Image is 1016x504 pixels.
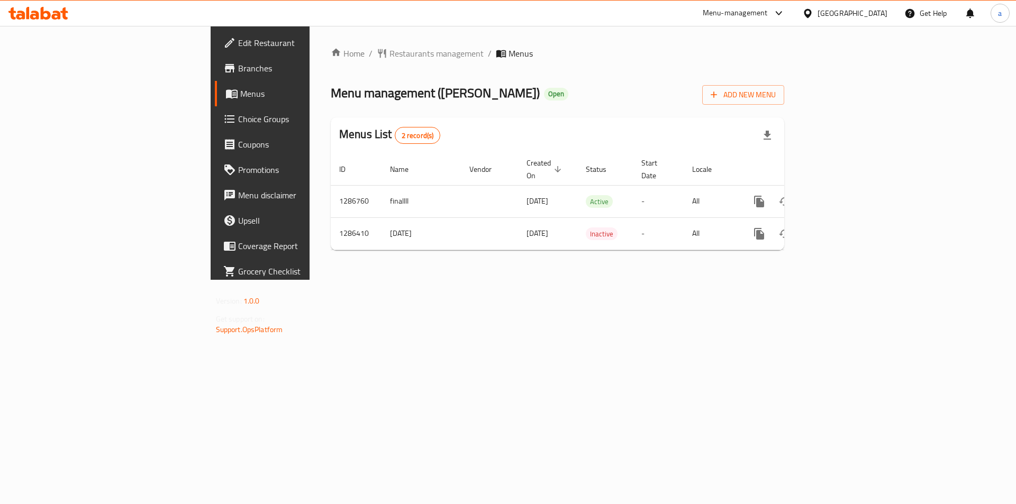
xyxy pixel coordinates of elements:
span: Name [390,163,422,176]
span: Active [586,196,613,208]
span: Choice Groups [238,113,372,125]
span: a [998,7,1002,19]
div: Total records count [395,127,441,144]
div: Open [544,88,568,100]
span: Coupons [238,138,372,151]
span: Menu management ( [PERSON_NAME] ) [331,81,540,105]
td: [DATE] [382,217,461,250]
span: Locale [692,163,725,176]
a: Menus [215,81,380,106]
td: All [684,217,738,250]
a: Upsell [215,208,380,233]
div: Inactive [586,227,618,240]
span: Start Date [641,157,671,182]
span: Open [544,89,568,98]
a: Choice Groups [215,106,380,132]
li: / [488,47,492,60]
a: Menu disclaimer [215,182,380,208]
button: Change Status [772,189,797,214]
span: Promotions [238,163,372,176]
span: Version: [216,294,242,308]
span: Status [586,163,620,176]
span: Menu disclaimer [238,189,372,201]
span: ID [339,163,359,176]
td: - [633,217,684,250]
span: 1.0.0 [243,294,260,308]
a: Edit Restaurant [215,30,380,56]
table: enhanced table [331,153,857,250]
button: Add New Menu [702,85,784,105]
button: more [747,221,772,246]
span: Menus [240,87,372,100]
a: Coupons [215,132,380,157]
span: Restaurants management [389,47,484,60]
span: Menus [509,47,533,60]
h2: Menus List [339,126,440,144]
span: Upsell [238,214,372,227]
span: Coverage Report [238,240,372,252]
button: more [747,189,772,214]
span: Inactive [586,228,618,240]
a: Grocery Checklist [215,259,380,284]
div: [GEOGRAPHIC_DATA] [818,7,887,19]
span: Add New Menu [711,88,776,102]
a: Restaurants management [377,47,484,60]
span: Edit Restaurant [238,36,372,49]
span: [DATE] [527,226,548,240]
button: Change Status [772,221,797,246]
span: [DATE] [527,194,548,208]
span: Created On [527,157,565,182]
div: Active [586,195,613,208]
th: Actions [738,153,857,186]
a: Support.OpsPlatform [216,323,283,336]
a: Coverage Report [215,233,380,259]
a: Branches [215,56,380,81]
td: All [684,185,738,217]
span: Vendor [469,163,505,176]
span: Grocery Checklist [238,265,372,278]
a: Promotions [215,157,380,182]
td: - [633,185,684,217]
span: 2 record(s) [395,131,440,141]
div: Export file [755,123,780,148]
div: Menu-management [703,7,768,20]
span: Branches [238,62,372,75]
span: Get support on: [216,312,265,326]
td: finallll [382,185,461,217]
nav: breadcrumb [331,47,784,60]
